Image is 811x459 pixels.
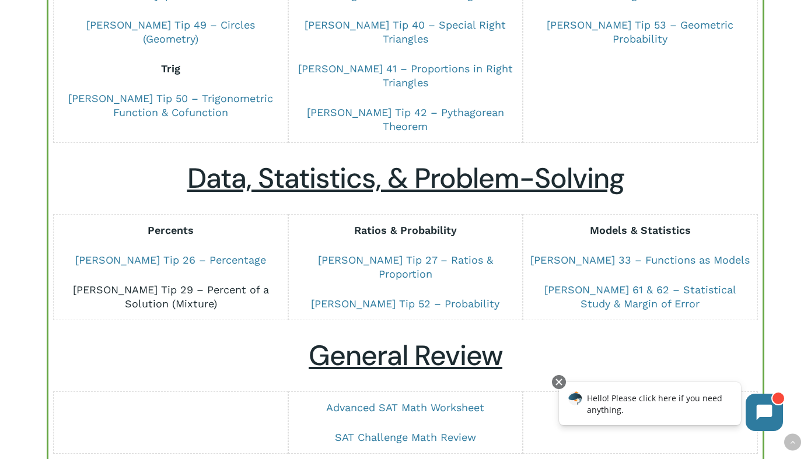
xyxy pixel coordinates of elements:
[86,19,255,45] a: [PERSON_NAME] Tip 49 – Circles (Geometry)
[311,297,499,310] a: [PERSON_NAME] Tip 52 – Probability
[318,254,493,280] a: [PERSON_NAME] Tip 27 – Ratios & Proportion
[148,224,194,236] strong: Percents
[298,62,513,89] a: [PERSON_NAME] 41 – Proportions in Right Triangles
[335,431,476,443] a: SAT Challenge Math Review
[309,337,502,374] u: General Review
[547,373,795,443] iframe: Chatbot
[305,19,506,45] a: [PERSON_NAME] Tip 40 – Special Right Triangles
[590,224,691,236] strong: Models & Statistics
[326,401,484,414] a: Advanced SAT Math Worksheet
[161,62,180,75] strong: Trig
[187,160,624,197] u: Data, Statistics, & Problem-Solving
[73,283,269,310] a: [PERSON_NAME] Tip 29 – Percent of a Solution (Mixture)
[68,92,273,118] a: [PERSON_NAME] Tip 50 – Trigonometric Function & Cofunction
[75,254,266,266] a: [PERSON_NAME] Tip 26 – Percentage
[547,19,733,45] a: [PERSON_NAME] Tip 53 – Geometric Probability
[307,106,504,132] a: [PERSON_NAME] Tip 42 – Pythagorean Theorem
[544,283,736,310] a: [PERSON_NAME] 61 & 62 – Statistical Study & Margin of Error
[530,254,750,266] a: [PERSON_NAME] 33 – Functions as Models
[354,224,457,236] strong: Ratios & Probability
